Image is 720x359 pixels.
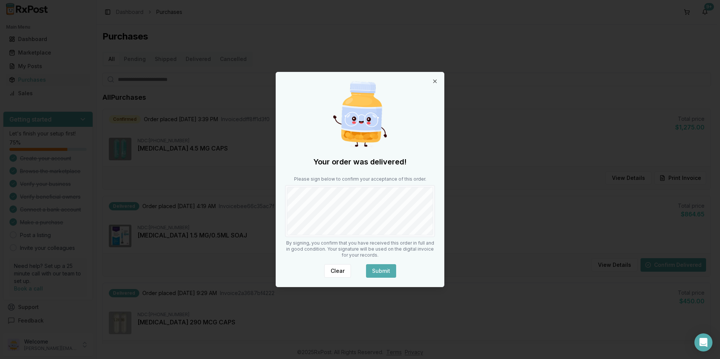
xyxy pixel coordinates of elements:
p: Please sign below to confirm your acceptance of this order. [285,176,435,182]
p: By signing, you confirm that you have received this order in full and in good condition. Your sig... [285,240,435,258]
img: Happy Pill Bottle [324,78,396,151]
h2: Your order was delivered! [285,157,435,167]
button: Submit [366,264,396,278]
button: Clear [324,264,351,278]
